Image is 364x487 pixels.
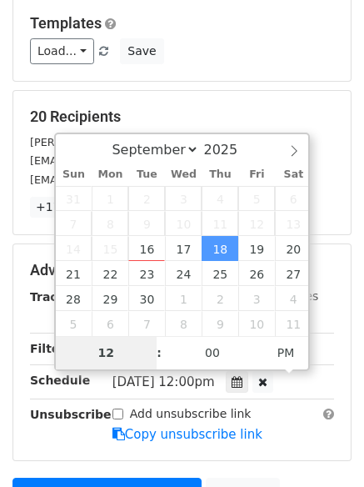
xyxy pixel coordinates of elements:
[238,311,275,336] span: October 10, 2025
[30,342,72,355] strong: Filters
[162,336,263,369] input: Minute
[275,286,312,311] span: October 4, 2025
[238,261,275,286] span: September 26, 2025
[165,286,202,311] span: October 1, 2025
[30,14,102,32] a: Templates
[275,211,312,236] span: September 13, 2025
[56,261,92,286] span: September 21, 2025
[56,236,92,261] span: September 14, 2025
[238,169,275,180] span: Fri
[128,286,165,311] span: September 30, 2025
[275,261,312,286] span: September 27, 2025
[92,236,128,261] span: September 15, 2025
[56,311,92,336] span: October 5, 2025
[128,236,165,261] span: September 16, 2025
[202,211,238,236] span: September 11, 2025
[56,186,92,211] span: August 31, 2025
[92,286,128,311] span: September 29, 2025
[238,236,275,261] span: September 19, 2025
[128,311,165,336] span: October 7, 2025
[238,286,275,311] span: October 3, 2025
[56,211,92,236] span: September 7, 2025
[112,427,262,442] a: Copy unsubscribe link
[30,408,112,421] strong: Unsubscribe
[238,186,275,211] span: September 5, 2025
[30,261,334,279] h5: Advanced
[92,261,128,286] span: September 22, 2025
[275,169,312,180] span: Sat
[30,154,216,167] small: [EMAIL_ADDRESS][DOMAIN_NAME]
[30,108,334,126] h5: 20 Recipients
[130,405,252,423] label: Add unsubscribe link
[112,374,215,389] span: [DATE] 12:00pm
[275,311,312,336] span: October 11, 2025
[30,136,304,148] small: [PERSON_NAME][EMAIL_ADDRESS][DOMAIN_NAME]
[202,236,238,261] span: September 18, 2025
[202,186,238,211] span: September 4, 2025
[56,169,92,180] span: Sun
[281,407,364,487] iframe: Chat Widget
[30,197,100,218] a: +17 more
[128,169,165,180] span: Tue
[275,236,312,261] span: September 20, 2025
[92,211,128,236] span: September 8, 2025
[92,186,128,211] span: September 1, 2025
[275,186,312,211] span: September 6, 2025
[92,169,128,180] span: Mon
[165,211,202,236] span: September 10, 2025
[56,286,92,311] span: September 28, 2025
[165,261,202,286] span: September 24, 2025
[30,290,86,304] strong: Tracking
[165,186,202,211] span: September 3, 2025
[128,186,165,211] span: September 2, 2025
[202,169,238,180] span: Thu
[263,336,309,369] span: Click to toggle
[165,236,202,261] span: September 17, 2025
[199,142,259,158] input: Year
[238,211,275,236] span: September 12, 2025
[202,311,238,336] span: October 9, 2025
[120,38,163,64] button: Save
[157,336,162,369] span: :
[56,336,157,369] input: Hour
[128,261,165,286] span: September 23, 2025
[30,374,90,387] strong: Schedule
[165,169,202,180] span: Wed
[165,311,202,336] span: October 8, 2025
[202,261,238,286] span: September 25, 2025
[92,311,128,336] span: October 6, 2025
[30,38,94,64] a: Load...
[202,286,238,311] span: October 2, 2025
[128,211,165,236] span: September 9, 2025
[30,173,216,186] small: [EMAIL_ADDRESS][DOMAIN_NAME]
